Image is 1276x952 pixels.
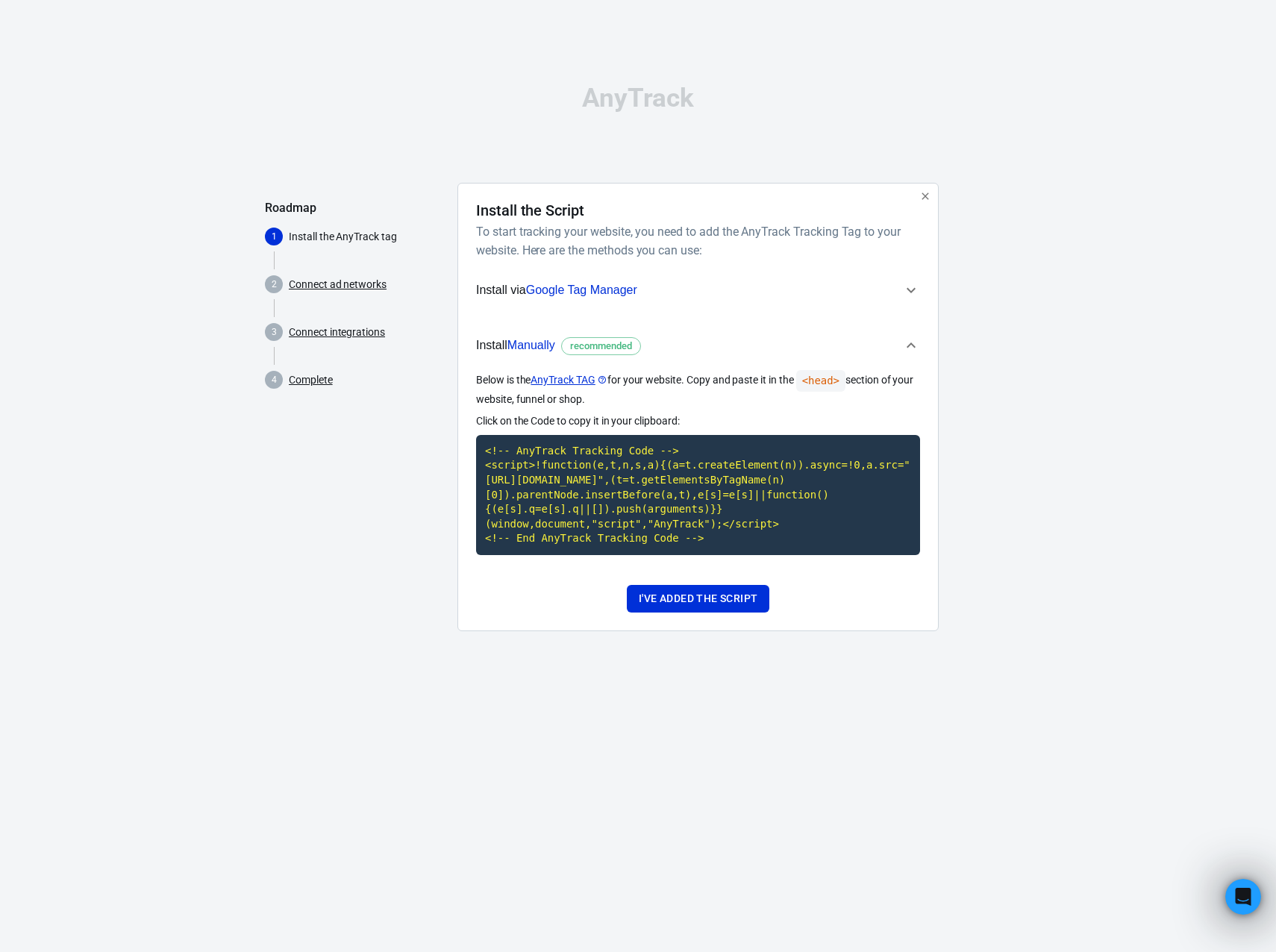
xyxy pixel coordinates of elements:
[476,321,920,370] button: InstallManuallyrecommended
[289,325,385,340] a: Connect integrations
[289,229,445,245] p: Install the AnyTrack tag
[265,85,1011,111] div: AnyTrack
[289,277,387,292] a: Connect ad networks
[272,375,277,385] text: 4
[476,272,920,309] button: Install viaGoogle Tag Manager
[1225,879,1261,915] iframe: Intercom live chat
[476,435,920,555] code: Click to copy
[565,339,637,354] span: recommended
[796,370,845,392] code: <head>
[526,284,637,296] span: Google Tag Manager
[272,327,277,337] text: 3
[476,281,637,300] span: Install via
[476,201,584,219] h4: Install the Script
[627,585,769,613] button: I've added the script
[476,336,641,355] span: Install
[476,413,920,429] p: Click on the Code to copy it in your clipboard:
[272,231,277,242] text: 1
[289,372,333,388] a: Complete
[531,372,607,388] a: AnyTrack TAG
[507,339,555,351] span: Manually
[476,222,914,260] h6: To start tracking your website, you need to add the AnyTrack Tracking Tag to your website. Here a...
[265,201,445,216] h5: Roadmap
[476,370,920,407] p: Below is the for your website. Copy and paste it in the section of your website, funnel or shop.
[272,279,277,289] text: 2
